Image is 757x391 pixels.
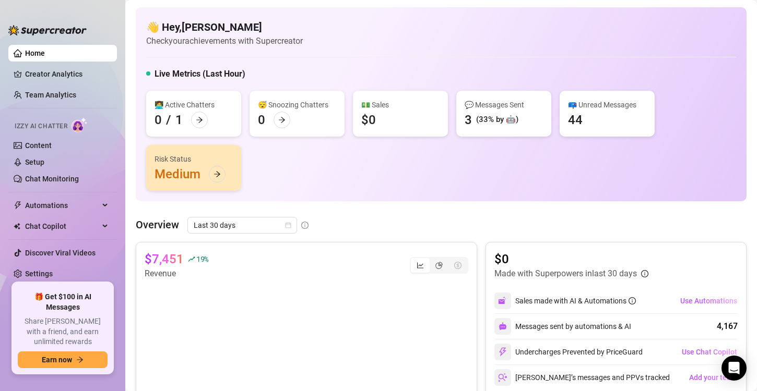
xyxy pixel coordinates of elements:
[146,34,303,47] article: Check your achievements with Supercreator
[25,175,79,183] a: Chat Monitoring
[689,373,737,382] span: Add your team
[454,262,462,269] span: dollar-circle
[681,344,738,360] button: Use Chat Copilot
[361,112,376,128] div: $0
[361,99,440,111] div: 💵 Sales
[258,112,265,128] div: 0
[42,356,72,364] span: Earn now
[155,68,245,80] h5: Live Metrics (Last Hour)
[145,267,208,280] article: Revenue
[196,116,203,124] span: arrow-right
[682,348,737,356] span: Use Chat Copilot
[629,297,636,304] span: info-circle
[494,267,637,280] article: Made with Superpowers in last 30 days
[18,292,108,312] span: 🎁 Get $100 in AI Messages
[175,112,183,128] div: 1
[196,254,208,264] span: 19 %
[25,197,99,214] span: Automations
[498,296,507,306] img: svg%3e
[465,99,543,111] div: 💬 Messages Sent
[14,223,20,230] img: Chat Copilot
[25,158,44,166] a: Setup
[494,318,631,335] div: Messages sent by automations & AI
[15,121,67,131] span: Izzy AI Chatter
[717,320,738,333] div: 4,167
[568,99,646,111] div: 📪 Unread Messages
[194,217,291,233] span: Last 30 days
[515,295,636,307] div: Sales made with AI & Automations
[25,91,76,99] a: Team Analytics
[680,297,737,305] span: Use Automations
[410,257,468,274] div: segmented control
[721,356,747,381] div: Open Intercom Messenger
[278,116,286,124] span: arrow-right
[25,270,53,278] a: Settings
[18,351,108,368] button: Earn nowarrow-right
[25,66,109,82] a: Creator Analytics
[8,25,87,35] img: logo-BBDzfeDw.svg
[285,222,291,228] span: calendar
[72,117,88,132] img: AI Chatter
[25,141,52,150] a: Content
[494,344,643,360] div: Undercharges Prevented by PriceGuard
[568,112,583,128] div: 44
[435,262,443,269] span: pie-chart
[155,153,233,165] div: Risk Status
[214,170,221,178] span: arrow-right
[301,222,309,229] span: info-circle
[155,112,162,128] div: 0
[76,356,84,363] span: arrow-right
[25,49,45,57] a: Home
[14,201,22,210] span: thunderbolt
[476,114,518,126] div: (33% by 🤖)
[689,369,738,386] button: Add your team
[499,322,507,331] img: svg%3e
[155,99,233,111] div: 👩‍💻 Active Chatters
[136,217,179,233] article: Overview
[258,99,336,111] div: 😴 Snoozing Chatters
[417,262,424,269] span: line-chart
[18,316,108,347] span: Share [PERSON_NAME] with a friend, and earn unlimited rewards
[465,112,472,128] div: 3
[25,249,96,257] a: Discover Viral Videos
[494,251,648,267] article: $0
[641,270,648,277] span: info-circle
[25,218,99,235] span: Chat Copilot
[145,251,184,267] article: $7,451
[680,292,738,309] button: Use Automations
[498,373,507,382] img: svg%3e
[498,347,507,357] img: svg%3e
[494,369,670,386] div: [PERSON_NAME]’s messages and PPVs tracked
[188,255,195,263] span: rise
[146,20,303,34] h4: 👋 Hey, [PERSON_NAME]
